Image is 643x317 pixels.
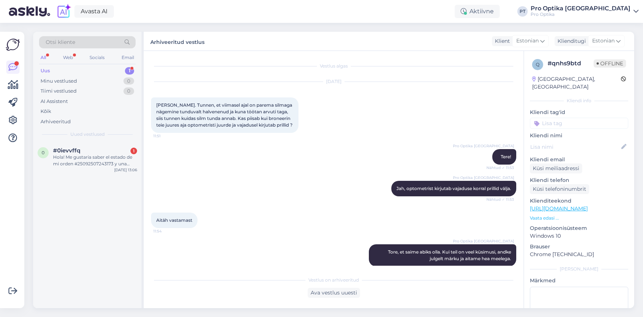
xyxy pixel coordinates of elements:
[130,148,137,154] div: 1
[74,5,114,18] a: Avasta AI
[70,131,105,138] span: Uued vestlused
[396,186,511,191] span: Jah, optometrist kirjutab vajaduse korral prillid välja.
[555,37,586,45] div: Klienditugi
[492,37,510,45] div: Klient
[530,277,628,285] p: Märkmed
[53,147,80,154] span: #0ievvffq
[453,175,514,180] span: Pro Optika [GEOGRAPHIC_DATA]
[308,277,359,283] span: Vestlus on arhiveeritud
[516,37,539,45] span: Estonian
[41,67,50,75] div: Uus
[453,238,514,244] span: Pro Optika [GEOGRAPHIC_DATA]
[530,215,628,221] p: Vaata edasi ...
[53,154,137,167] div: Hola! Me gustaria saber el estado de mi orden #25092507243173 y una fecha estimada de llegada, ya...
[56,4,71,19] img: explore-ai
[530,132,628,139] p: Kliendi nimi
[453,143,514,149] span: Pro Optika [GEOGRAPHIC_DATA]
[39,53,48,62] div: All
[150,36,205,46] label: Arhiveeritud vestlus
[120,53,136,62] div: Email
[114,167,137,173] div: [DATE] 13:06
[46,38,75,46] span: Otsi kliente
[42,150,45,155] span: 0
[156,217,192,223] span: Aitäh vastamast
[62,53,74,62] div: Web
[455,5,500,18] div: Aktiivne
[88,53,106,62] div: Socials
[41,118,71,125] div: Arhiveeritud
[530,108,628,116] p: Kliendi tag'id
[517,6,528,17] div: PT
[41,108,51,115] div: Kõik
[501,154,511,159] span: Tere!
[530,156,628,163] p: Kliendi email
[308,288,360,298] div: Ava vestlus uuesti
[123,87,134,95] div: 0
[530,224,628,232] p: Operatsioonisüsteem
[592,37,615,45] span: Estonian
[125,67,134,75] div: 1
[41,87,77,95] div: Tiimi vestlused
[41,98,68,105] div: AI Assistent
[486,165,514,170] span: Nähtud ✓ 11:53
[388,249,512,261] span: Tore, et saime abiks olla. Kui teil on veel küsimusi, andke julgelt märku ja aitame hea meelega.
[486,197,514,202] span: Nähtud ✓ 11:53
[548,59,594,68] div: # qnhs9btd
[530,163,582,173] div: Küsi meiliaadressi
[530,176,628,184] p: Kliendi telefon
[6,38,20,52] img: Askly Logo
[530,197,628,205] p: Klienditeekond
[531,6,630,11] div: Pro Optika [GEOGRAPHIC_DATA]
[530,97,628,104] div: Kliendi info
[153,133,181,139] span: 11:51
[532,75,621,91] div: [GEOGRAPHIC_DATA], [GEOGRAPHIC_DATA]
[530,205,588,212] a: [URL][DOMAIN_NAME]
[530,251,628,258] p: Chrome [TECHNICAL_ID]
[153,228,181,234] span: 11:54
[530,184,589,194] div: Küsi telefoninumbrit
[156,102,293,128] span: [PERSON_NAME]. Tunnen, et viimasel ajal on parema silmaga nägemine tunduvalt halvenenud ja kuna t...
[531,6,639,17] a: Pro Optika [GEOGRAPHIC_DATA]Pro Optika
[151,78,516,85] div: [DATE]
[536,62,539,67] span: q
[530,232,628,240] p: Windows 10
[594,59,626,68] span: Offline
[530,266,628,272] div: [PERSON_NAME]
[530,243,628,251] p: Brauser
[530,143,620,151] input: Lisa nimi
[41,77,77,85] div: Minu vestlused
[151,63,516,69] div: Vestlus algas
[123,77,134,85] div: 0
[530,118,628,129] input: Lisa tag
[531,11,630,17] div: Pro Optika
